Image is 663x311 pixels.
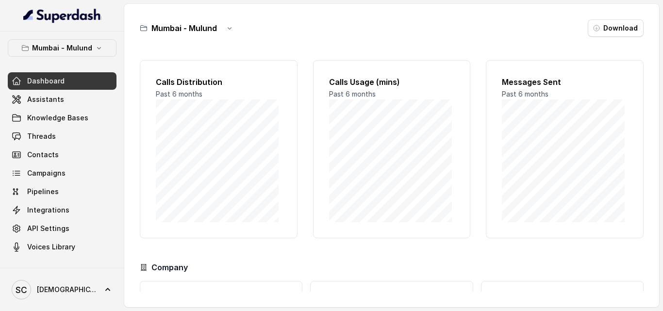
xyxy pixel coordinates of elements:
[8,72,116,90] a: Dashboard
[8,183,116,200] a: Pipelines
[32,42,92,54] p: Mumbai - Mulund
[151,262,188,273] h3: Company
[8,146,116,164] a: Contacts
[8,220,116,237] a: API Settings
[27,242,75,252] span: Voices Library
[8,109,116,127] a: Knowledge Bases
[8,201,116,219] a: Integrations
[329,76,455,88] h2: Calls Usage (mins)
[151,22,217,34] h3: Mumbai - Mulund
[27,76,65,86] span: Dashboard
[8,276,116,303] a: [DEMOGRAPHIC_DATA]
[27,113,88,123] span: Knowledge Bases
[27,131,56,141] span: Threads
[27,187,59,196] span: Pipelines
[27,95,64,104] span: Assistants
[27,168,66,178] span: Campaigns
[27,224,69,233] span: API Settings
[8,164,116,182] a: Campaigns
[27,205,69,215] span: Integrations
[489,289,635,301] h3: Workspaces
[37,285,97,295] span: [DEMOGRAPHIC_DATA]
[8,39,116,57] button: Mumbai - Mulund
[156,76,282,88] h2: Calls Distribution
[329,90,376,98] span: Past 6 months
[27,150,59,160] span: Contacts
[16,285,27,295] text: SC
[8,128,116,145] a: Threads
[148,289,294,301] h3: Calls
[318,289,464,301] h3: Messages
[502,90,548,98] span: Past 6 months
[23,8,101,23] img: light.svg
[588,19,644,37] button: Download
[156,90,202,98] span: Past 6 months
[8,91,116,108] a: Assistants
[8,238,116,256] a: Voices Library
[502,76,628,88] h2: Messages Sent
